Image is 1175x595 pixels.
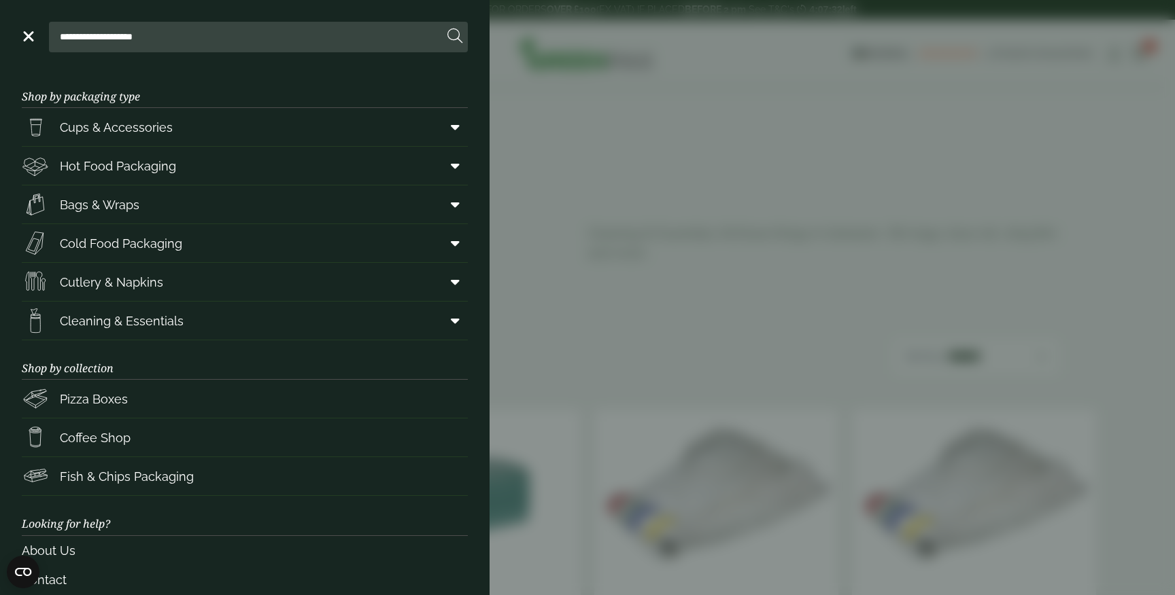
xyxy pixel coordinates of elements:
button: Open CMP widget [7,556,39,588]
img: FishNchip_box.svg [22,463,49,490]
span: Cold Food Packaging [60,234,182,253]
a: About Us [22,536,468,565]
span: Fish & Chips Packaging [60,467,194,486]
span: Cutlery & Napkins [60,273,163,291]
h3: Shop by collection [22,340,468,380]
span: Bags & Wraps [60,196,139,214]
span: Coffee Shop [60,429,131,447]
img: open-wipe.svg [22,307,49,334]
h3: Shop by packaging type [22,69,468,108]
a: Cold Food Packaging [22,224,468,262]
img: Pizza_boxes.svg [22,385,49,412]
a: Fish & Chips Packaging [22,457,468,495]
img: Sandwich_box.svg [22,230,49,257]
a: Hot Food Packaging [22,147,468,185]
a: Contact [22,565,468,594]
a: Coffee Shop [22,418,468,456]
a: Cutlery & Napkins [22,263,468,301]
a: Cleaning & Essentials [22,302,468,340]
span: Cups & Accessories [60,118,173,137]
img: Cutlery.svg [22,268,49,295]
a: Pizza Boxes [22,380,468,418]
a: Cups & Accessories [22,108,468,146]
span: Pizza Boxes [60,390,128,408]
span: Cleaning & Essentials [60,312,184,330]
a: Bags & Wraps [22,185,468,223]
img: Deli_box.svg [22,152,49,179]
span: Hot Food Packaging [60,157,176,175]
img: HotDrink_paperCup.svg [22,424,49,451]
img: Paper_carriers.svg [22,191,49,218]
h3: Looking for help? [22,496,468,535]
img: PintNhalf_cup.svg [22,113,49,141]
